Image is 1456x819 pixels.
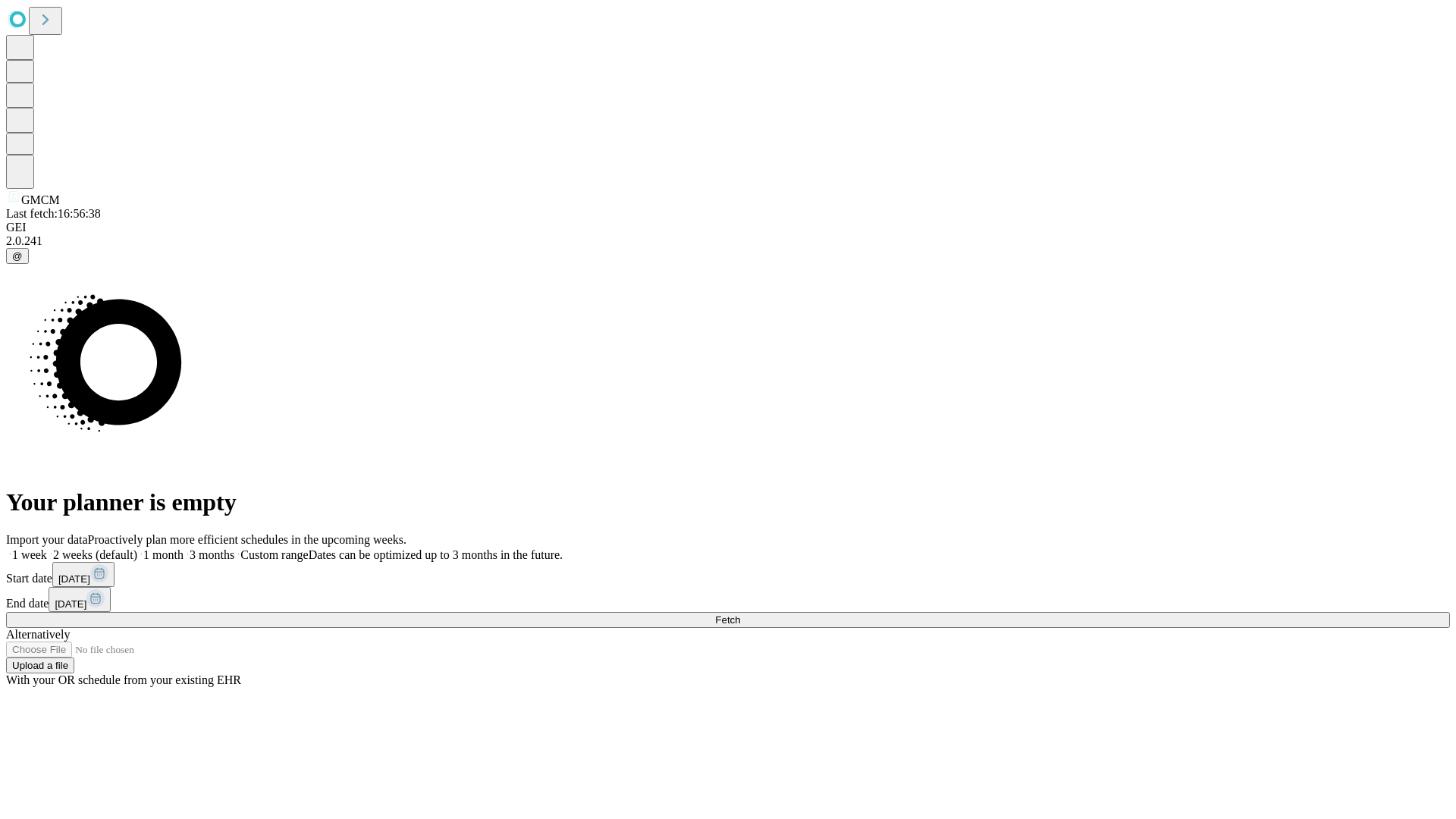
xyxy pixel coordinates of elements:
[6,657,74,673] button: Upload a file
[143,548,184,561] span: 1 month
[21,193,60,206] span: GMCM
[12,548,47,561] span: 1 week
[6,673,241,686] span: With your OR schedule from your existing EHR
[715,614,740,626] span: Fetch
[6,562,1450,587] div: Start date
[53,548,137,561] span: 2 weeks (default)
[6,533,88,546] span: Import your data
[6,587,1450,612] div: End date
[58,573,90,585] span: [DATE]
[240,548,308,561] span: Custom range
[88,533,406,546] span: Proactively plan more efficient schedules in the upcoming weeks.
[6,488,1450,516] h1: Your planner is empty
[55,598,86,610] span: [DATE]
[6,207,101,220] span: Last fetch: 16:56:38
[190,548,234,561] span: 3 months
[6,628,70,641] span: Alternatively
[12,250,23,262] span: @
[49,587,111,612] button: [DATE]
[6,234,1450,248] div: 2.0.241
[309,548,563,561] span: Dates can be optimized up to 3 months in the future.
[6,248,29,264] button: @
[6,612,1450,628] button: Fetch
[6,221,1450,234] div: GEI
[52,562,115,587] button: [DATE]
